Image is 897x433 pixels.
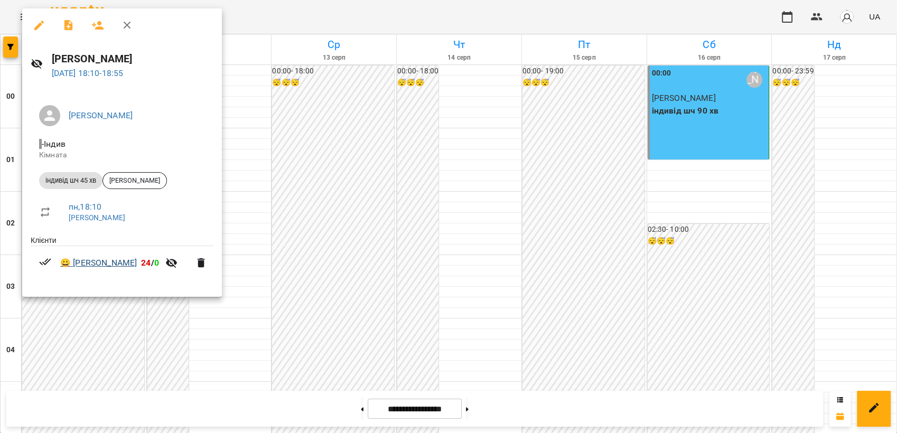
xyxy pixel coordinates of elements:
[52,68,124,78] a: [DATE] 18:10-18:55
[69,202,101,212] a: пн , 18:10
[69,110,133,120] a: [PERSON_NAME]
[31,235,213,284] ul: Клієнти
[103,176,166,185] span: [PERSON_NAME]
[141,258,151,268] span: 24
[69,213,125,222] a: [PERSON_NAME]
[60,257,137,269] a: 😀 [PERSON_NAME]
[39,176,102,185] span: індивід шч 45 хв
[39,139,68,149] span: - Індив
[102,172,167,189] div: [PERSON_NAME]
[141,258,159,268] b: /
[52,51,214,67] h6: [PERSON_NAME]
[39,150,205,161] p: Кімната
[39,256,52,268] svg: Візит сплачено
[154,258,159,268] span: 0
